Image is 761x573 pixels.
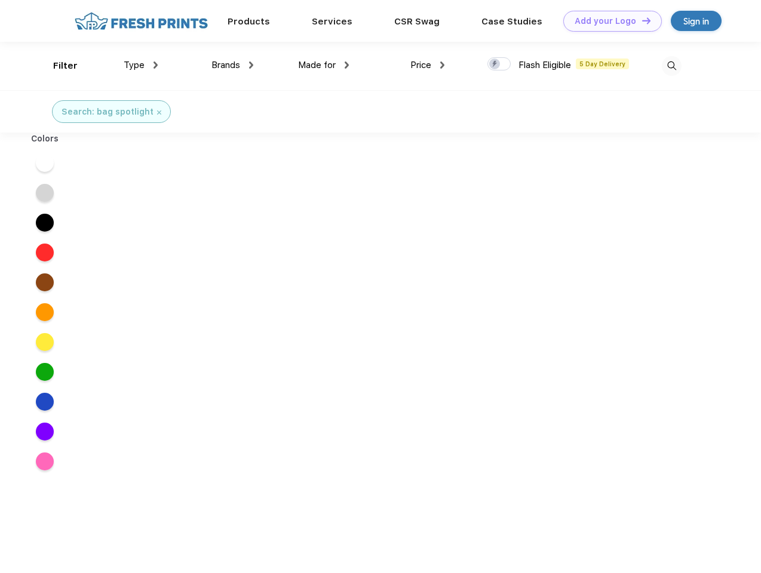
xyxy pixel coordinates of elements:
[22,133,68,145] div: Colors
[683,14,709,28] div: Sign in
[211,60,240,70] span: Brands
[298,60,336,70] span: Made for
[662,56,682,76] img: desktop_search.svg
[249,61,253,69] img: dropdown.png
[71,11,211,32] img: fo%20logo%202.webp
[410,60,431,70] span: Price
[124,60,145,70] span: Type
[157,110,161,115] img: filter_cancel.svg
[154,61,158,69] img: dropdown.png
[575,16,636,26] div: Add your Logo
[62,106,154,118] div: Search: bag spotlight
[440,61,444,69] img: dropdown.png
[228,16,270,27] a: Products
[642,17,650,24] img: DT
[671,11,722,31] a: Sign in
[518,60,571,70] span: Flash Eligible
[345,61,349,69] img: dropdown.png
[576,58,629,69] span: 5 Day Delivery
[53,59,78,73] div: Filter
